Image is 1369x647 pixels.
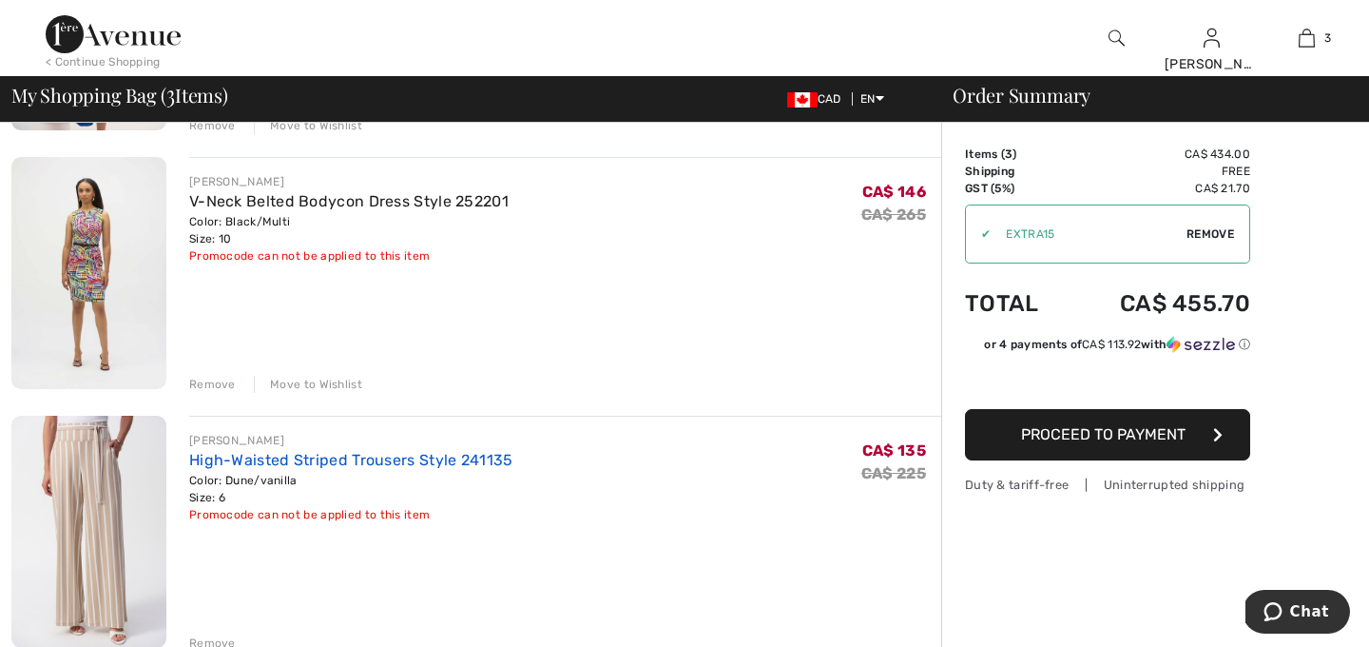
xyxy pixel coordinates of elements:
[1068,163,1250,180] td: Free
[861,464,926,482] s: CA$ 225
[1204,29,1220,47] a: Sign In
[189,192,509,210] a: V-Neck Belted Bodycon Dress Style 252201
[1260,27,1353,49] a: 3
[189,451,513,469] a: High-Waisted Striped Trousers Style 241135
[1021,425,1186,443] span: Proceed to Payment
[862,183,926,201] span: CA$ 146
[11,86,228,105] span: My Shopping Bag ( Items)
[965,180,1068,197] td: GST (5%)
[787,92,818,108] img: Canadian Dollar
[966,225,991,243] div: ✔
[991,206,1186,263] input: Promo code
[1167,336,1235,353] img: Sezzle
[189,117,236,134] div: Remove
[1082,338,1141,351] span: CA$ 113.92
[861,206,926,224] s: CA$ 265
[1324,29,1331,47] span: 3
[965,336,1250,360] div: or 4 payments ofCA$ 113.92withSezzle Click to learn more about Sezzle
[965,360,1250,402] iframe: PayPal-paypal
[787,92,849,106] span: CAD
[46,15,181,53] img: 1ère Avenue
[166,81,175,106] span: 3
[254,376,362,393] div: Move to Wishlist
[254,117,362,134] div: Move to Wishlist
[1068,271,1250,336] td: CA$ 455.70
[1299,27,1315,49] img: My Bag
[189,506,513,523] div: Promocode can not be applied to this item
[965,146,1068,163] td: Items ( )
[189,173,509,190] div: [PERSON_NAME]
[862,441,926,460] span: CA$ 135
[1068,146,1250,163] td: CA$ 434.00
[860,92,884,106] span: EN
[1186,225,1234,243] span: Remove
[965,163,1068,180] td: Shipping
[965,476,1250,494] div: Duty & tariff-free | Uninterrupted shipping
[1204,27,1220,49] img: My Info
[1245,590,1350,637] iframe: Opens a widget where you can chat to one of our agents
[930,86,1358,105] div: Order Summary
[965,271,1068,336] td: Total
[189,247,509,265] div: Promocode can not be applied to this item
[189,376,236,393] div: Remove
[189,213,509,247] div: Color: Black/Multi Size: 10
[984,336,1250,353] div: or 4 payments of with
[189,432,513,449] div: [PERSON_NAME]
[1109,27,1125,49] img: search the website
[189,472,513,506] div: Color: Dune/vanilla Size: 6
[11,157,166,389] img: V-Neck Belted Bodycon Dress Style 252201
[46,53,161,70] div: < Continue Shopping
[1068,180,1250,197] td: CA$ 21.70
[1005,147,1012,161] span: 3
[965,409,1250,461] button: Proceed to Payment
[1165,54,1258,74] div: [PERSON_NAME]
